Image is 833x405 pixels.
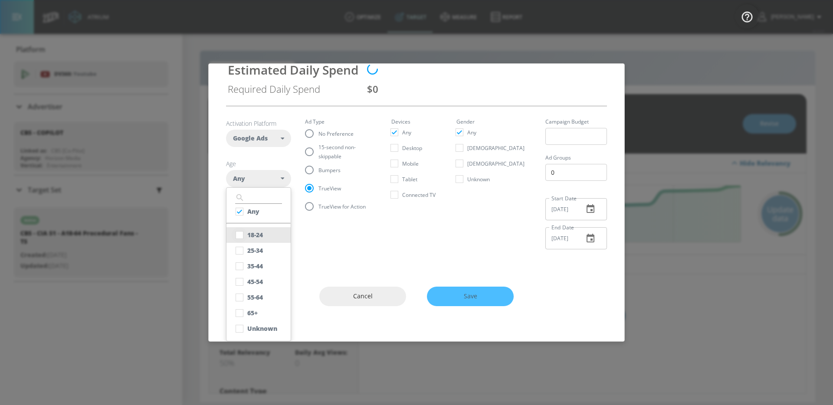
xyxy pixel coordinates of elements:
button: Open Resource Center [735,4,759,29]
div: $0 [367,82,605,95]
div: 45-54 [247,278,263,286]
span: TrueView for Action [318,202,366,211]
div: Any [247,207,259,216]
label: Ad Groups [545,155,607,160]
legend: Ad Type [305,119,325,124]
legend: Gender [456,119,475,124]
span: [DEMOGRAPHIC_DATA] [467,144,525,153]
h6: Activation Platform [226,119,291,127]
span: [DEMOGRAPHIC_DATA] [467,159,525,168]
button: 45-54 [226,274,291,290]
span: No Preference [318,129,354,138]
span: Connected TV [402,190,436,199]
button: 65+ [226,305,291,321]
div: Google Ads [226,130,291,147]
span: Any [402,128,411,137]
div: Required Daily Spend [228,82,358,95]
button: 35-44 [226,258,291,274]
span: Desktop [402,144,422,153]
div: 55-64 [247,293,263,301]
span: Bumpers [318,166,341,175]
button: Unknown [226,321,291,336]
div: 35-44 [247,262,263,270]
span: Tablet [402,175,417,184]
div: 25-34 [247,246,263,255]
button: 18-24 [226,227,291,243]
div: Unknown [247,324,277,333]
button: Cancel [319,287,406,306]
button: 25-34 [226,243,291,258]
span: Mobile [402,159,419,168]
button: Any [226,204,291,219]
label: Campaign Budget [545,119,607,124]
legend: Devices [391,119,410,124]
span: 15-second non-skippable [318,143,371,161]
span: Cancel [337,291,389,302]
h6: Age [226,160,291,168]
span: Any [467,128,476,137]
button: 55-64 [226,290,291,305]
div: 18-24 [247,231,263,239]
span: Unknown [467,175,490,184]
span: Google Ads [233,134,268,143]
span: TrueView [318,184,341,193]
div: Estimated Daily Spend [228,62,358,78]
div: Any [226,170,291,187]
div: 65+ [247,309,258,317]
span: Any [233,174,245,183]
